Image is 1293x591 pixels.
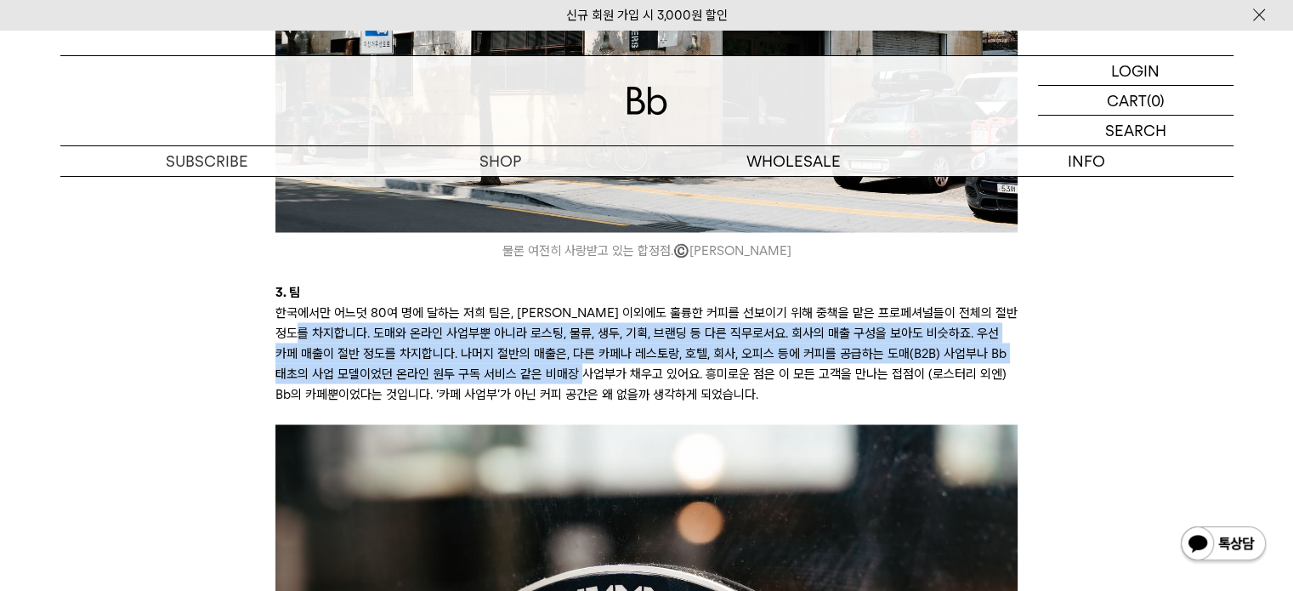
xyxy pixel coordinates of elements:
[940,146,1233,176] p: INFO
[627,87,667,115] img: 로고
[1038,86,1233,116] a: CART (0)
[1038,56,1233,86] a: LOGIN
[1147,86,1165,115] p: (0)
[275,302,1018,404] p: 한국에서만 어느덧 80여 명에 달하는 저희 팀은, [PERSON_NAME] 이외에도 훌륭한 커피를 선보이기 위해 중책을 맡은 프로페셔널들이 전체의 절반 정도를 차지합니다. 도...
[1111,56,1160,85] p: LOGIN
[566,8,728,23] a: 신규 회원 가입 시 3,000원 할인
[1179,525,1267,565] img: 카카오톡 채널 1:1 채팅 버튼
[672,243,689,259] span: ©️
[60,146,354,176] a: SUBSCRIBE
[647,146,940,176] p: WHOLESALE
[1105,116,1166,145] p: SEARCH
[1107,86,1147,115] p: CART
[275,241,1018,261] i: 물론 여전히 사랑받고 있는 합정점. [PERSON_NAME]
[354,146,647,176] a: SHOP
[275,284,300,299] b: 3. 팀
